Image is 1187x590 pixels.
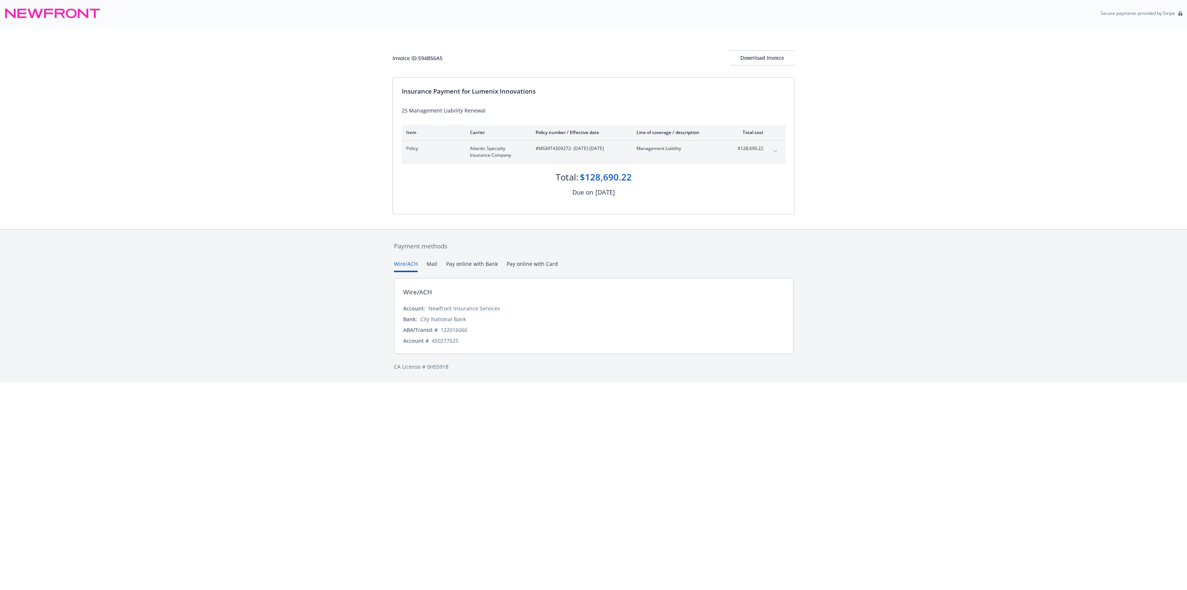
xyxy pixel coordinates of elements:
[403,337,429,345] div: Account #
[420,315,466,323] div: City National Bank
[595,188,615,197] div: [DATE]
[432,337,458,345] div: 450277525
[406,129,458,136] div: Item
[507,260,558,272] button: Pay online with Card
[392,54,443,62] div: Invoice ID: 594B56A5
[637,129,724,136] div: Line of coverage / description
[403,287,432,297] div: Wire/ACH
[402,141,786,163] div: PolicyAtlantic Specialty Insurance Company#MGMT4309272- [DATE]-[DATE]Management Liability$128,690...
[403,326,438,334] div: ABA/Transit #
[637,145,724,152] span: Management Liability
[427,260,437,272] button: Mail
[536,145,625,152] span: #MGMT4309272 - [DATE]-[DATE]
[470,145,524,159] span: Atlantic Specialty Insurance Company
[572,188,593,197] div: Due on
[446,260,498,272] button: Pay online with Bank
[402,87,786,96] div: Insurance Payment for Lumenix Innovations
[403,315,417,323] div: Bank:
[736,129,763,136] div: Total cost
[403,304,425,312] div: Account:
[470,129,524,136] div: Carrier
[580,171,632,183] div: $128,690.22
[769,145,781,157] button: expand content
[441,326,467,334] div: 122016066
[556,171,578,183] div: Total:
[730,50,795,65] button: Download Invoice
[1101,10,1175,16] p: Secure payments provided by Stripe
[736,145,763,152] span: $128,690.22
[428,304,500,312] div: Newfront Insurance Services
[730,51,795,65] div: Download Invoice
[394,363,793,371] div: CA License # 0H55918
[394,241,793,251] div: Payment methods
[402,107,786,114] div: 25 Management Liability Renewal
[536,129,625,136] div: Policy number / Effective date
[394,260,418,272] button: Wire/ACH
[406,145,458,152] span: Policy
